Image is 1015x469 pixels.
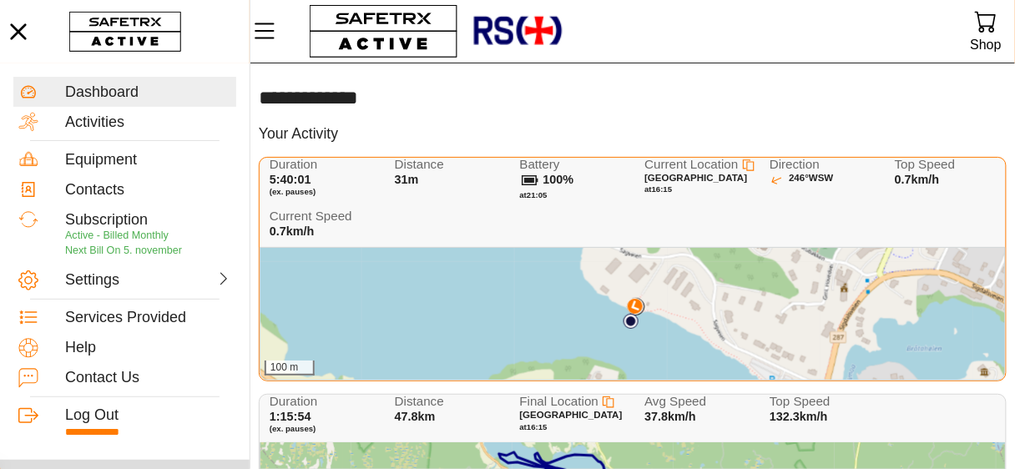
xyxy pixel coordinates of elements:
[770,395,876,409] span: Top Speed
[65,245,182,256] span: Next Bill On 5. november
[259,124,338,144] h5: Your Activity
[395,158,502,172] span: Distance
[265,361,315,376] div: 100 m
[250,13,292,48] button: Menu
[395,173,419,186] span: 31m
[520,394,599,408] span: Final Location
[809,173,833,187] span: WSW
[644,410,696,423] span: 37.8km/h
[18,368,38,388] img: ContactUs.svg
[65,83,231,102] div: Dashboard
[520,410,623,420] span: [GEOGRAPHIC_DATA]
[770,158,876,172] span: Direction
[270,224,376,239] span: 0.7km/h
[543,173,574,186] span: 100%
[520,158,627,172] span: Battery
[472,4,563,58] img: RescueLogo.png
[520,190,548,199] span: at 21:05
[65,339,231,357] div: Help
[270,410,311,423] span: 1:15:54
[895,158,1002,172] span: Top Speed
[789,173,809,187] span: 246°
[895,173,940,186] span: 0.7km/h
[65,181,231,199] div: Contacts
[270,209,376,224] span: Current Speed
[65,151,231,169] div: Equipment
[65,406,231,425] div: Log Out
[395,395,502,409] span: Distance
[520,422,548,431] span: at 16:15
[18,338,38,358] img: Help.svg
[395,410,436,423] span: 47.8km
[65,271,145,290] div: Settings
[65,309,231,327] div: Services Provided
[270,424,376,434] span: (ex. pauses)
[644,395,751,409] span: Avg Speed
[270,395,376,409] span: Duration
[65,229,169,241] span: Active - Billed Monthly
[270,173,311,186] span: 5:40:01
[644,157,738,171] span: Current Location
[628,299,643,314] img: PathDirectionCurrent.svg
[18,149,38,169] img: Equipment.svg
[644,173,747,183] span: [GEOGRAPHIC_DATA]
[971,33,1002,56] div: Shop
[18,112,38,132] img: Activities.svg
[65,211,231,229] div: Subscription
[770,410,828,423] span: 132.3km/h
[270,187,376,197] span: (ex. pauses)
[624,314,639,329] img: PathStart.svg
[65,113,231,132] div: Activities
[65,369,231,387] div: Contact Us
[18,209,38,229] img: Subscription.svg
[270,158,376,172] span: Duration
[644,184,672,194] span: at 16:15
